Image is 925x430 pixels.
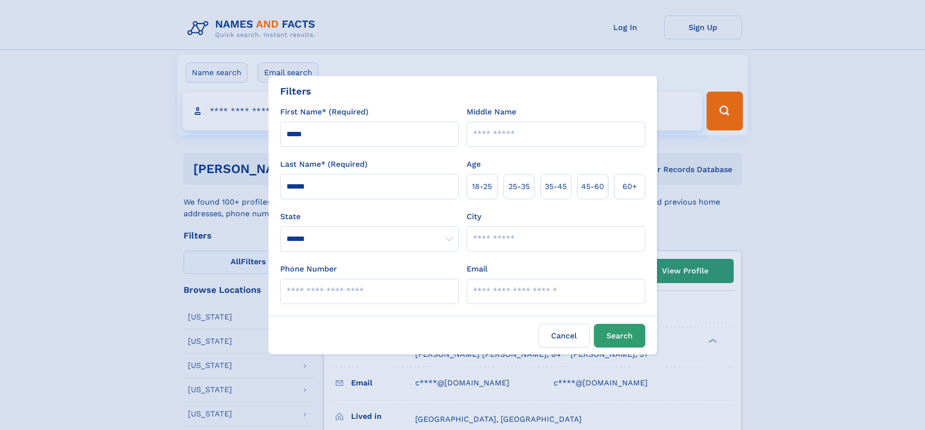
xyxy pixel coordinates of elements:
[280,263,337,275] label: Phone Number
[581,181,604,192] span: 45‑60
[472,181,492,192] span: 18‑25
[508,181,530,192] span: 25‑35
[622,181,637,192] span: 60+
[467,211,481,223] label: City
[467,263,488,275] label: Email
[280,106,369,118] label: First Name* (Required)
[538,324,590,348] label: Cancel
[280,159,368,170] label: Last Name* (Required)
[545,181,567,192] span: 35‑45
[467,106,516,118] label: Middle Name
[594,324,645,348] button: Search
[280,211,459,223] label: State
[467,159,481,170] label: Age
[280,84,311,98] div: Filters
